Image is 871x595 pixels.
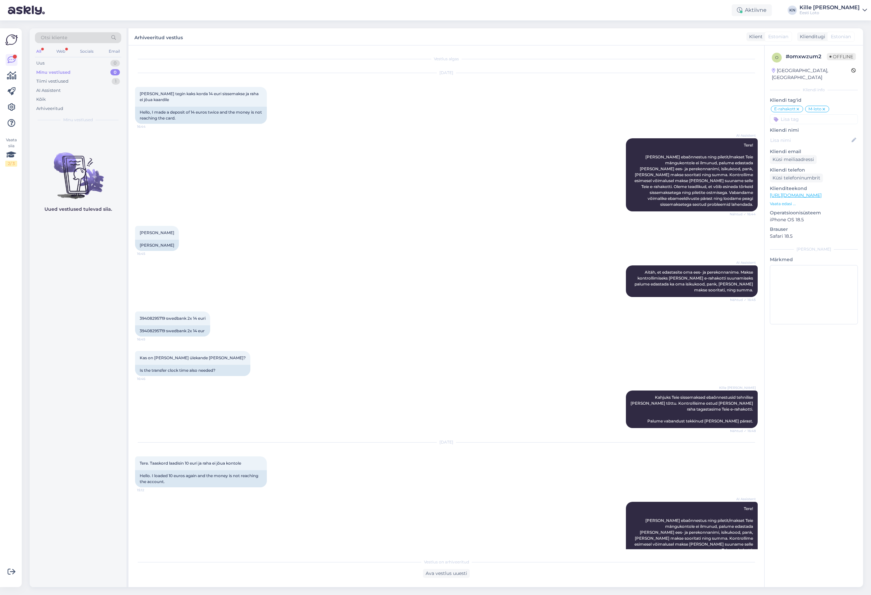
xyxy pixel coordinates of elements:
[770,226,858,233] p: Brauser
[770,192,822,198] a: [URL][DOMAIN_NAME]
[63,117,93,123] span: Minu vestlused
[786,53,827,61] div: # omxwzum2
[732,4,772,16] div: Aktiivne
[140,230,174,235] span: [PERSON_NAME]
[731,133,756,138] span: AI Assistent
[423,569,470,578] div: Ava vestlus uuesti
[135,470,267,487] div: Hello. I loaded 10 euros again and the money is not reaching the account.
[800,5,867,15] a: Kille [PERSON_NAME]Eesti Loto
[634,270,754,292] span: Aitäh, et edastasite oma ees- ja perekonnanime. Makse kontrollimiseks [PERSON_NAME] e-rahakotti s...
[135,240,179,251] div: [PERSON_NAME]
[770,256,858,263] p: Märkmed
[36,105,63,112] div: Arhiveeritud
[135,365,250,376] div: Is the transfer clock time also needed?
[135,56,758,62] div: Vestlus algas
[746,33,763,40] div: Klient
[768,33,788,40] span: Estonian
[770,201,858,207] p: Vaata edasi ...
[831,33,851,40] span: Estonian
[770,167,858,174] p: Kliendi telefon
[719,385,756,390] span: Kille [PERSON_NAME]
[772,67,851,81] div: [GEOGRAPHIC_DATA], [GEOGRAPHIC_DATA]
[35,47,42,56] div: All
[770,127,858,134] p: Kliendi nimi
[775,55,778,60] span: o
[800,10,860,15] div: Eesti Loto
[140,91,260,102] span: [PERSON_NAME] tegin kaks korda 14 euri sissemakse ja raha ei jõua kaardile
[30,141,126,200] img: No chats
[135,107,267,124] div: Hello, I made a deposit of 14 euros twice and the money is not reaching the card.
[137,337,162,342] span: 16:45
[5,137,17,167] div: Vaata siia
[137,488,162,493] span: 15:12
[140,461,241,466] span: Tere. Taaskord laadisin 10 euri ja raha ei jõua kontole
[137,251,162,256] span: 16:45
[774,107,796,111] span: E-rahakott
[44,206,112,213] p: Uued vestlused tulevad siia.
[424,559,469,565] span: Vestlus on arhiveeritud
[770,246,858,252] div: [PERSON_NAME]
[797,33,825,40] div: Klienditugi
[140,355,246,360] span: Kas on [PERSON_NAME] ülekande [PERSON_NAME]?
[770,233,858,240] p: Safari 18.5
[770,174,823,182] div: Küsi telefoninumbrit
[107,47,121,56] div: Email
[631,395,754,423] span: Kahjuks Teie sissemaksed ebaõnnestusid tehnilise [PERSON_NAME] tõttu. Kontrollisime ostud [PERSON...
[731,497,756,501] span: AI Assistent
[731,260,756,265] span: AI Assistent
[5,34,18,46] img: Askly Logo
[634,143,754,207] span: Tere! [PERSON_NAME] ebaõnnestus ning piletit/makset Teie mängukontole ei ilmunud, palume edastada...
[137,124,162,129] span: 16:44
[770,216,858,223] p: iPhone OS 18.5
[140,316,206,321] span: 39408295719 swedbank 2x 14 euri
[770,114,858,124] input: Lisa tag
[788,6,797,15] div: KN
[110,69,120,76] div: 0
[135,439,758,445] div: [DATE]
[800,5,860,10] div: Kille [PERSON_NAME]
[134,32,183,41] label: Arhiveeritud vestlus
[770,155,817,164] div: Küsi meiliaadressi
[137,376,162,381] span: 16:46
[730,297,756,302] span: Nähtud ✓ 16:45
[730,428,756,433] span: Nähtud ✓ 16:48
[135,325,210,337] div: 39408295719 swedbank 2x 14 eur
[79,47,95,56] div: Socials
[55,47,67,56] div: Web
[135,70,758,76] div: [DATE]
[770,148,858,155] p: Kliendi email
[36,87,61,94] div: AI Assistent
[36,96,46,103] div: Kõik
[5,161,17,167] div: 2 / 3
[730,212,756,217] span: Nähtud ✓ 16:44
[36,78,69,85] div: Tiimi vestlused
[770,209,858,216] p: Operatsioonisüsteem
[770,137,850,144] input: Lisa nimi
[770,87,858,93] div: Kliendi info
[808,107,822,111] span: M-loto
[827,53,856,60] span: Offline
[110,60,120,67] div: 0
[41,34,67,41] span: Otsi kliente
[112,78,120,85] div: 1
[36,60,44,67] div: Uus
[770,97,858,104] p: Kliendi tag'id
[770,185,858,192] p: Klienditeekond
[36,69,70,76] div: Minu vestlused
